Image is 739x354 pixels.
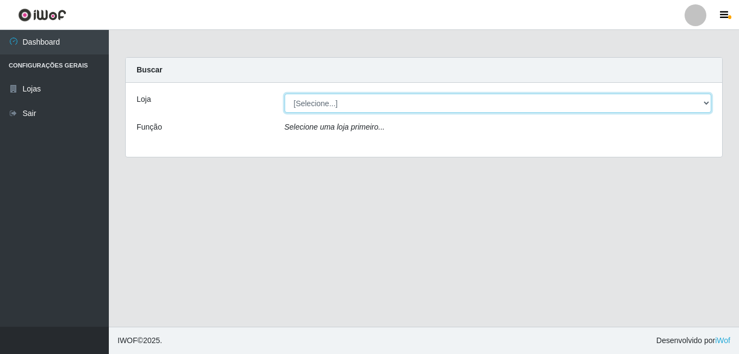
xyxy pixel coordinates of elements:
[715,336,730,345] a: iWof
[285,123,385,131] i: Selecione uma loja primeiro...
[137,121,162,133] label: Função
[18,8,66,22] img: CoreUI Logo
[656,335,730,346] span: Desenvolvido por
[118,335,162,346] span: © 2025 .
[137,94,151,105] label: Loja
[137,65,162,74] strong: Buscar
[118,336,138,345] span: IWOF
